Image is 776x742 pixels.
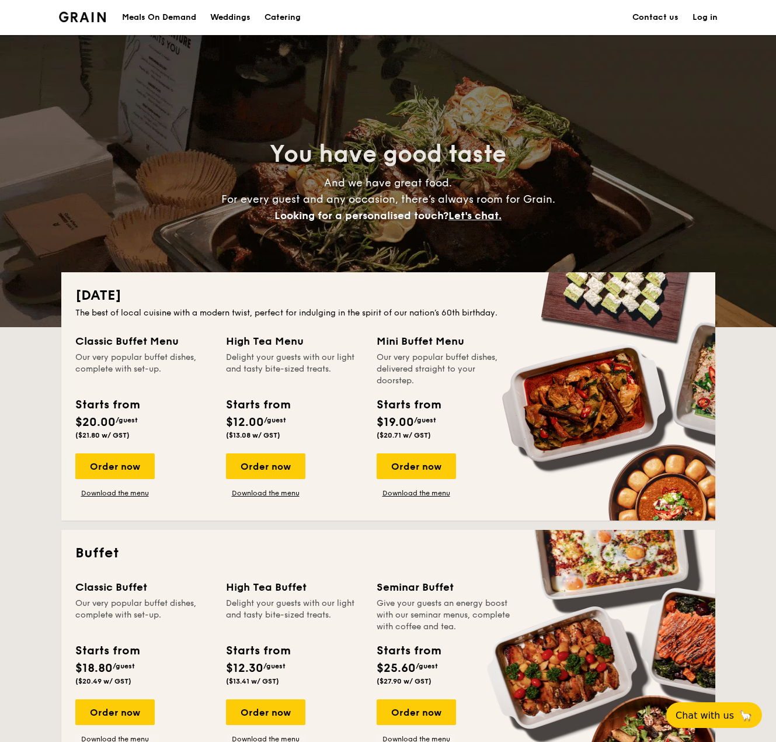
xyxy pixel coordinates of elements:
[226,453,305,479] div: Order now
[414,416,436,424] span: /guest
[377,488,456,498] a: Download the menu
[75,415,116,429] span: $20.00
[75,453,155,479] div: Order now
[377,453,456,479] div: Order now
[377,642,440,660] div: Starts from
[226,415,264,429] span: $12.00
[75,699,155,725] div: Order now
[116,416,138,424] span: /guest
[75,661,113,675] span: $18.80
[226,699,305,725] div: Order now
[226,352,363,387] div: Delight your guests with our light and tasty bite-sized treats.
[75,677,131,685] span: ($20.49 w/ GST)
[75,286,701,305] h2: [DATE]
[75,579,212,595] div: Classic Buffet
[226,431,280,439] span: ($13.08 w/ GST)
[226,333,363,349] div: High Tea Menu
[75,598,212,633] div: Our very popular buffet dishes, complete with set-up.
[377,431,431,439] span: ($20.71 w/ GST)
[226,488,305,498] a: Download the menu
[377,661,416,675] span: $25.60
[274,209,448,222] span: Looking for a personalised touch?
[739,709,753,722] span: 🦙
[264,416,286,424] span: /guest
[59,12,106,22] img: Grain
[377,333,513,349] div: Mini Buffet Menu
[226,598,363,633] div: Delight your guests with our light and tasty bite-sized treats.
[377,352,513,387] div: Our very popular buffet dishes, delivered straight to your doorstep.
[377,699,456,725] div: Order now
[377,598,513,633] div: Give your guests an energy boost with our seminar menus, complete with coffee and tea.
[676,710,734,721] span: Chat with us
[226,677,279,685] span: ($13.41 w/ GST)
[416,662,438,670] span: /guest
[113,662,135,670] span: /guest
[59,12,106,22] a: Logotype
[377,396,440,414] div: Starts from
[377,579,513,595] div: Seminar Buffet
[666,702,762,728] button: Chat with us🦙
[226,661,263,675] span: $12.30
[75,488,155,498] a: Download the menu
[75,352,212,387] div: Our very popular buffet dishes, complete with set-up.
[75,396,139,414] div: Starts from
[75,642,139,660] div: Starts from
[226,396,290,414] div: Starts from
[221,176,555,222] span: And we have great food. For every guest and any occasion, there’s always room for Grain.
[75,431,130,439] span: ($21.80 w/ GST)
[377,677,432,685] span: ($27.90 w/ GST)
[75,333,212,349] div: Classic Buffet Menu
[226,642,290,660] div: Starts from
[263,662,286,670] span: /guest
[270,140,506,168] span: You have good taste
[75,544,701,563] h2: Buffet
[377,415,414,429] span: $19.00
[226,579,363,595] div: High Tea Buffet
[75,307,701,319] div: The best of local cuisine with a modern twist, perfect for indulging in the spirit of our nation’...
[448,209,502,222] span: Let's chat.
